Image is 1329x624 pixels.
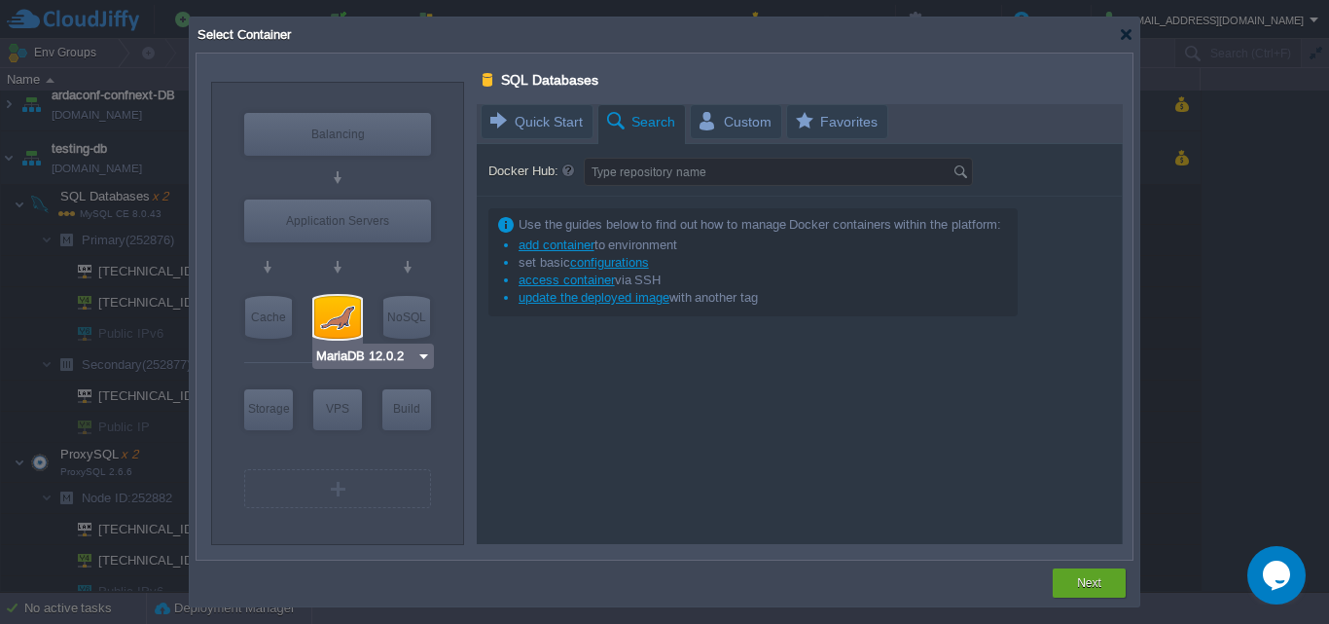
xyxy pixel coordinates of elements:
iframe: chat widget [1247,546,1310,605]
div: NoSQL Databases [383,296,430,339]
div: Create New Layer [244,469,431,508]
div: SQL Databases [314,296,361,339]
div: SQL Databases [483,67,495,92]
div: Cache [245,296,292,339]
div: Build [382,389,431,428]
div: Application Servers [244,200,431,242]
div: Load Balancer [244,113,431,156]
span: Select Container [196,27,291,42]
div: NoSQL [383,296,430,339]
div: Storage [244,389,293,428]
div: Storage Containers [244,389,293,430]
div: Build Node [382,389,431,430]
div: Elastic VPS [313,389,362,430]
div: VPS [313,389,362,428]
div: Balancing [244,113,431,156]
button: Next [1077,573,1101,593]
